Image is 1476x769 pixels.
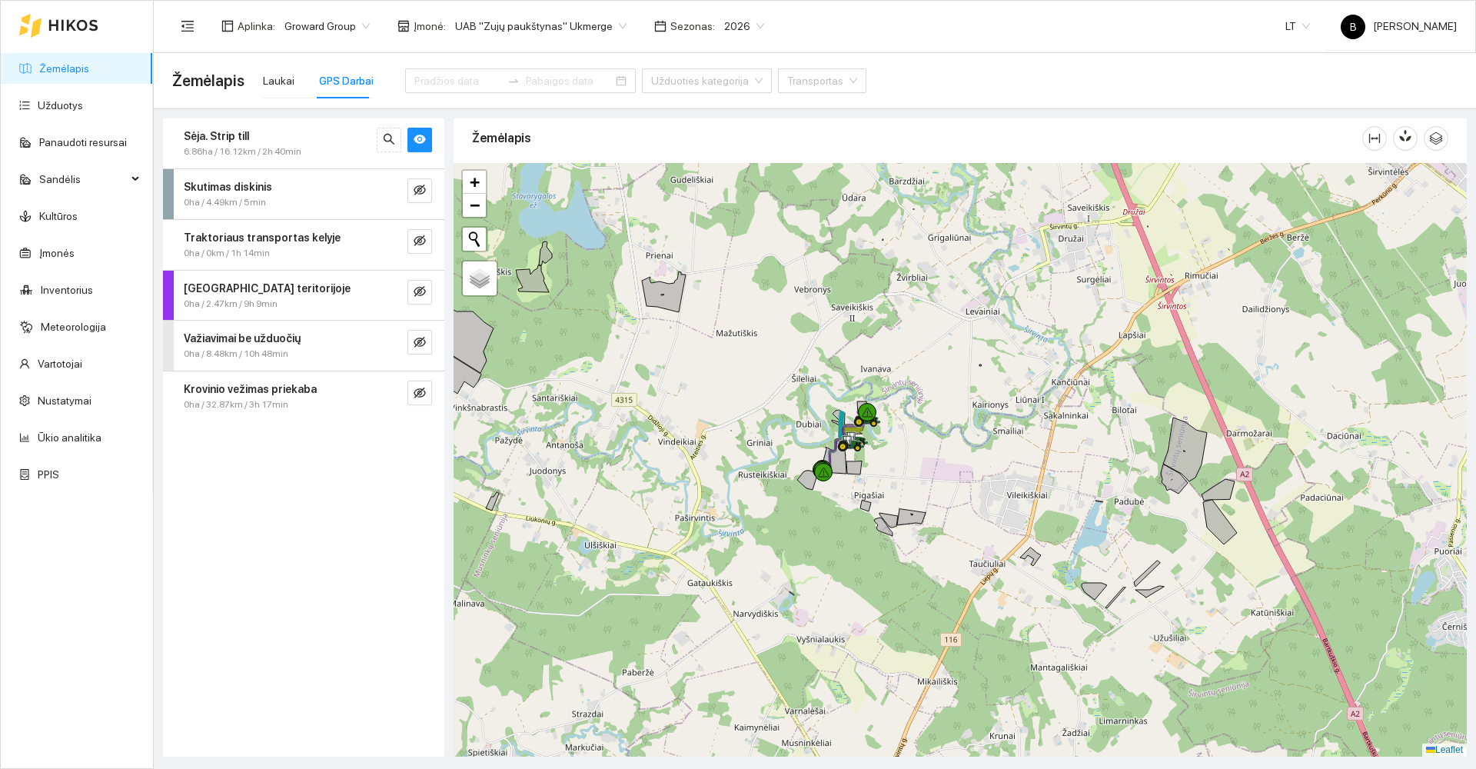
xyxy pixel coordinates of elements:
strong: Traktoriaus transportas kelyje [184,231,341,244]
div: Žemėlapis [472,116,1362,160]
a: Meteorologija [41,321,106,333]
strong: Skutimas diskinis [184,181,272,193]
span: + [470,172,480,191]
span: 6.86ha / 16.12km / 2h 40min [184,145,301,159]
div: GPS Darbai [319,72,374,89]
button: eye-invisible [407,330,432,355]
a: Panaudoti resursai [39,136,127,148]
button: eye-invisible [407,229,432,254]
strong: Sėja. Strip till [184,130,249,142]
a: Įmonės [39,247,75,259]
span: eye-invisible [414,285,426,300]
strong: [GEOGRAPHIC_DATA] teritorijoje [184,282,351,295]
a: PPIS [38,468,59,481]
span: eye-invisible [414,235,426,249]
button: column-width [1362,126,1387,151]
span: 0ha / 32.87km / 3h 17min [184,398,288,412]
span: Sezonas : [670,18,715,35]
span: menu-fold [181,19,194,33]
span: 0ha / 4.49km / 5min [184,195,266,210]
a: Nustatymai [38,394,91,407]
button: Initiate a new search [463,228,486,251]
span: eye-invisible [414,387,426,401]
button: menu-fold [172,11,203,42]
div: Važiavimai be užduočių0ha / 8.48km / 10h 48mineye-invisible [163,321,444,371]
a: Inventorius [41,284,93,296]
span: − [470,195,480,215]
span: shop [397,20,410,32]
span: Aplinka : [238,18,275,35]
span: Groward Group [284,15,370,38]
div: Sėja. Strip till6.86ha / 16.12km / 2h 40minsearcheye [163,118,444,168]
span: LT [1285,15,1310,38]
a: Užduotys [38,99,83,112]
button: eye [407,128,432,152]
button: eye-invisible [407,381,432,405]
span: 2026 [724,15,764,38]
strong: Krovinio vežimas priekaba [184,383,317,395]
span: 0ha / 2.47km / 9h 9min [184,297,278,311]
span: B [1350,15,1357,39]
span: search [383,133,395,148]
div: Skutimas diskinis0ha / 4.49km / 5mineye-invisible [163,169,444,219]
span: swap-right [507,75,520,87]
div: Traktoriaus transportas kelyje0ha / 0km / 1h 14mineye-invisible [163,220,444,270]
span: Sandėlis [39,164,127,195]
span: 0ha / 8.48km / 10h 48min [184,347,288,361]
button: eye-invisible [407,280,432,305]
span: column-width [1363,132,1386,145]
span: [PERSON_NAME] [1341,20,1457,32]
span: UAB "Zujų paukštynas" Ukmerge [455,15,627,38]
a: Žemėlapis [39,62,89,75]
a: Kultūros [39,210,78,222]
span: Žemėlapis [172,68,244,93]
a: Layers [463,261,497,295]
a: Leaflet [1426,744,1463,755]
div: Laukai [263,72,294,89]
span: to [507,75,520,87]
a: Zoom in [463,171,486,194]
span: eye-invisible [414,336,426,351]
input: Pradžios data [414,72,501,89]
div: [GEOGRAPHIC_DATA] teritorijoje0ha / 2.47km / 9h 9mineye-invisible [163,271,444,321]
span: calendar [654,20,667,32]
a: Zoom out [463,194,486,217]
span: eye-invisible [414,184,426,198]
button: eye-invisible [407,178,432,203]
a: Vartotojai [38,358,82,370]
span: 0ha / 0km / 1h 14min [184,246,270,261]
button: search [377,128,401,152]
div: Krovinio vežimas priekaba0ha / 32.87km / 3h 17mineye-invisible [163,371,444,421]
a: Ūkio analitika [38,431,101,444]
input: Pabaigos data [526,72,613,89]
span: eye [414,133,426,148]
strong: Važiavimai be užduočių [184,332,301,345]
span: Įmonė : [414,18,446,35]
span: layout [221,20,234,32]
